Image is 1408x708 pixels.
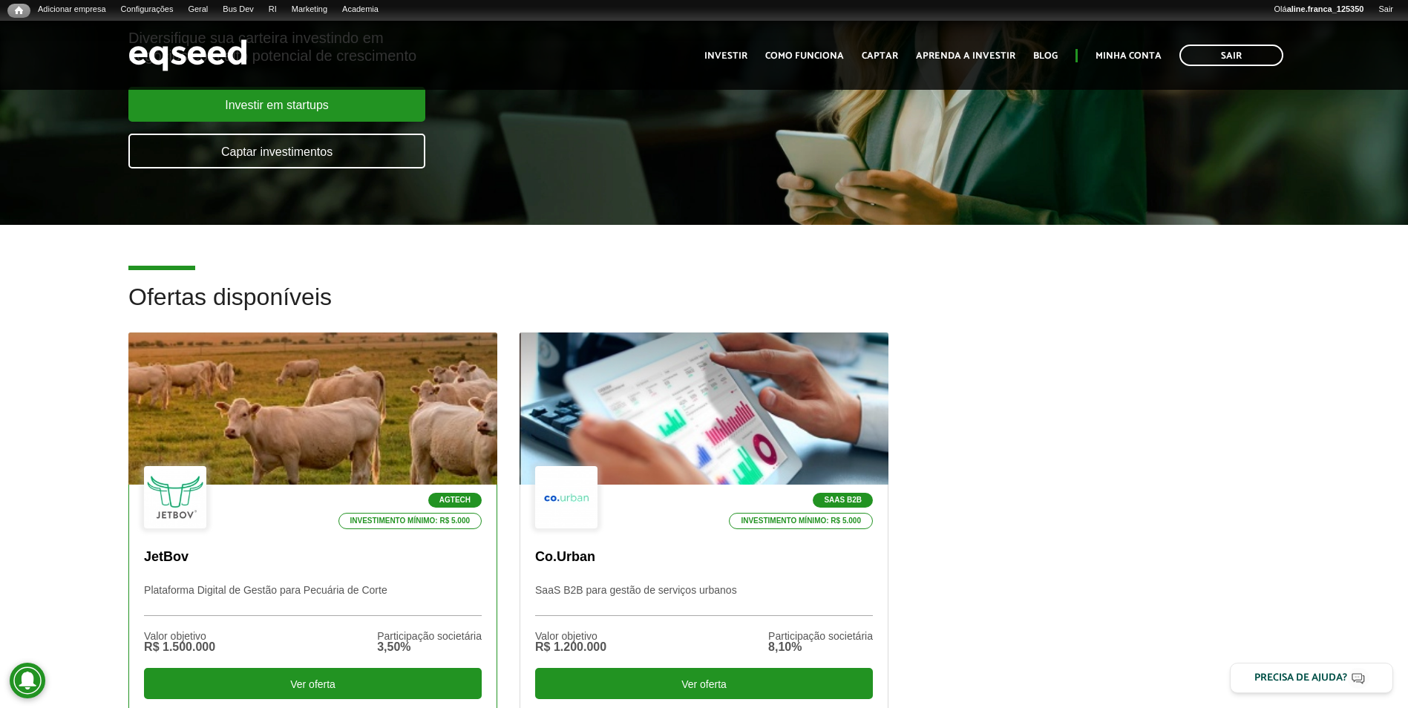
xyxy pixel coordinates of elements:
[180,4,215,16] a: Geral
[1033,51,1058,61] a: Blog
[768,631,873,641] div: Participação societária
[813,493,873,508] p: SaaS B2B
[862,51,898,61] a: Captar
[768,641,873,653] div: 8,10%
[916,51,1015,61] a: Aprenda a investir
[1179,45,1283,66] a: Sair
[215,4,261,16] a: Bus Dev
[377,631,482,641] div: Participação societária
[128,134,425,168] a: Captar investimentos
[729,513,873,529] p: Investimento mínimo: R$ 5.000
[704,51,747,61] a: Investir
[261,4,284,16] a: RI
[144,584,482,616] p: Plataforma Digital de Gestão para Pecuária de Corte
[535,631,606,641] div: Valor objetivo
[30,4,114,16] a: Adicionar empresa
[1267,4,1372,16] a: Oláaline.franca_125350
[144,641,215,653] div: R$ 1.500.000
[128,87,425,122] a: Investir em startups
[7,4,30,18] a: Início
[114,4,181,16] a: Configurações
[535,584,873,616] p: SaaS B2B para gestão de serviços urbanos
[1371,4,1401,16] a: Sair
[535,641,606,653] div: R$ 1.200.000
[144,549,482,566] p: JetBov
[535,549,873,566] p: Co.Urban
[428,493,482,508] p: Agtech
[1096,51,1162,61] a: Minha conta
[377,641,482,653] div: 3,50%
[284,4,335,16] a: Marketing
[338,513,482,529] p: Investimento mínimo: R$ 5.000
[765,51,844,61] a: Como funciona
[15,5,23,16] span: Início
[128,284,1280,332] h2: Ofertas disponíveis
[1287,4,1364,13] strong: aline.franca_125350
[128,36,247,75] img: EqSeed
[144,631,215,641] div: Valor objetivo
[535,668,873,699] div: Ver oferta
[144,668,482,699] div: Ver oferta
[335,4,386,16] a: Academia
